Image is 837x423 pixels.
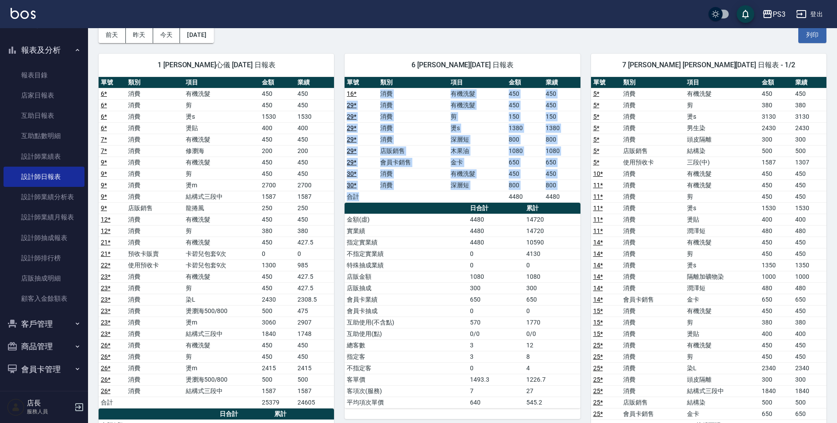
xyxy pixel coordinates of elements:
td: 燙s [685,202,760,214]
a: 設計師業績分析表 [4,187,84,207]
th: 累計 [524,203,580,214]
td: 450 [793,168,826,179]
td: 450 [760,248,793,259]
td: 480 [793,225,826,237]
td: 380 [760,99,793,111]
td: 450 [295,168,334,179]
td: 預收卡販賣 [126,248,184,259]
td: 金額(虛) [345,214,468,225]
td: 427.5 [295,237,334,248]
td: 龍捲風 [184,202,260,214]
td: 消費 [621,271,685,282]
td: 不指定實業績 [345,248,468,259]
td: 427.5 [295,282,334,294]
td: 消費 [621,305,685,317]
td: 燙m [184,179,260,191]
td: 會員卡銷售 [621,294,685,305]
td: 店販銷售 [378,145,448,157]
td: 450 [295,88,334,99]
th: 項目 [685,77,760,88]
td: 1080 [524,271,580,282]
td: 有機洗髮 [448,99,507,111]
td: 金卡 [685,294,760,305]
td: 消費 [126,237,184,248]
td: 500 [760,145,793,157]
td: 消費 [126,122,184,134]
td: 450 [295,157,334,168]
td: 深層短 [448,179,507,191]
td: 燙貼 [184,122,260,134]
td: 潤澤短 [685,282,760,294]
td: 450 [543,168,580,179]
td: 1530 [295,111,334,122]
td: 有機洗髮 [184,214,260,225]
td: 消費 [126,294,184,305]
td: 實業績 [345,225,468,237]
td: 1350 [793,259,826,271]
td: 店販銷售 [621,145,685,157]
td: 燙s [685,111,760,122]
td: 消費 [378,88,448,99]
table: a dense table [99,77,334,408]
td: 1000 [760,271,793,282]
td: 消費 [621,317,685,328]
td: 燙貼 [685,214,760,225]
td: 互助使用(不含點) [345,317,468,328]
td: 消費 [378,111,448,122]
td: 800 [507,179,543,191]
td: 消費 [126,225,184,237]
td: 1587 [760,157,793,168]
th: 類別 [621,77,685,88]
button: 報表及分析 [4,39,84,62]
td: 有機洗髮 [685,237,760,248]
td: 會員卡銷售 [378,157,448,168]
td: 450 [507,99,543,111]
td: 頭皮隔離 [685,134,760,145]
td: 有機洗髮 [685,168,760,179]
td: 有機洗髮 [184,157,260,168]
td: 消費 [126,88,184,99]
td: 250 [260,202,296,214]
td: 380 [793,317,826,328]
th: 類別 [126,77,184,88]
td: 燙s [448,122,507,134]
td: 木果油 [448,145,507,157]
td: 450 [793,179,826,191]
th: 單號 [99,77,126,88]
td: 1587 [260,191,296,202]
td: 剪 [184,225,260,237]
td: 450 [793,305,826,317]
td: 400 [760,214,793,225]
button: 列印 [798,27,826,43]
td: 消費 [621,214,685,225]
td: 消費 [621,237,685,248]
td: 450 [260,99,296,111]
td: 指定實業績 [345,237,468,248]
td: 800 [543,179,580,191]
td: 200 [295,145,334,157]
td: 450 [260,88,296,99]
td: 消費 [126,111,184,122]
td: 有機洗髮 [184,88,260,99]
th: 項目 [448,77,507,88]
th: 業績 [793,77,826,88]
td: 消費 [378,179,448,191]
td: 結構染 [685,145,760,157]
td: 450 [260,168,296,179]
td: 有機洗髮 [184,134,260,145]
td: 剪 [685,99,760,111]
td: 剪 [685,248,760,259]
td: 消費 [621,134,685,145]
td: 300 [524,282,580,294]
a: 設計師抽成報表 [4,228,84,248]
td: 消費 [126,328,184,339]
td: 380 [793,99,826,111]
td: 4480 [507,191,543,202]
td: 消費 [621,111,685,122]
td: 潤澤短 [685,225,760,237]
th: 金額 [507,77,543,88]
td: 1380 [507,122,543,134]
td: 650 [524,294,580,305]
td: 2430 [260,294,296,305]
td: 450 [760,305,793,317]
